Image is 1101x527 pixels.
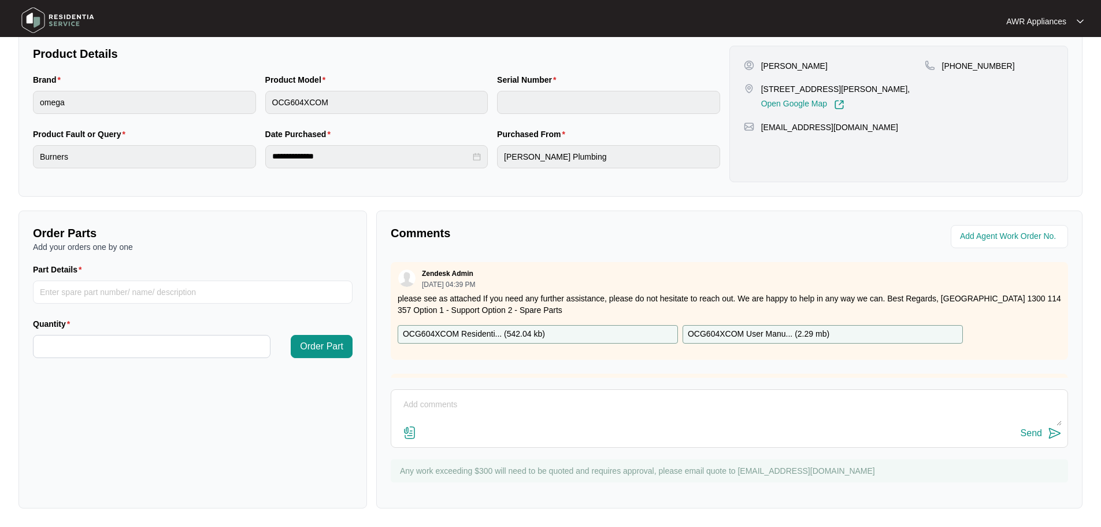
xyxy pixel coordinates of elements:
img: send-icon.svg [1048,426,1062,440]
button: Order Part [291,335,353,358]
button: Send [1021,426,1062,441]
input: Date Purchased [272,150,471,163]
input: Product Fault or Query [33,145,256,168]
div: Send [1021,428,1042,438]
img: map-pin [744,121,754,132]
label: Purchased From [497,128,570,140]
input: Quantity [34,336,270,358]
label: Serial Number [497,74,561,86]
a: Open Google Map [761,99,844,110]
img: file-attachment-doc.svg [403,426,417,440]
p: OCG604XCOM Residenti... ( 542.04 kb ) [403,328,545,341]
p: Order Parts [33,225,353,241]
p: [PHONE_NUMBER] [942,60,1015,72]
p: [STREET_ADDRESS][PERSON_NAME], [761,83,910,95]
p: OCG604XCOM User Manu... ( 2.29 mb ) [688,328,829,341]
img: user.svg [398,270,416,287]
span: Order Part [300,340,343,353]
input: Purchased From [497,145,720,168]
input: Serial Number [497,91,720,114]
p: [DATE] 04:39 PM [422,281,475,288]
img: map-pin [925,60,935,71]
input: Product Model [265,91,488,114]
label: Product Fault or Query [33,128,130,140]
img: user-pin [744,60,754,71]
label: Part Details [33,264,87,275]
p: please see as attached If you need any further assistance, please do not hesitate to reach out. W... [398,293,1061,316]
img: map-pin [744,83,754,94]
img: Link-External [834,99,844,110]
label: Product Model [265,74,331,86]
p: Comments [391,225,721,241]
input: Part Details [33,281,353,304]
p: Product Details [33,46,720,62]
p: [PERSON_NAME] [761,60,828,72]
p: Zendesk Admin [422,269,473,278]
input: Add Agent Work Order No. [960,230,1061,244]
img: dropdown arrow [1077,19,1084,24]
p: Add your orders one by one [33,241,353,253]
label: Date Purchased [265,128,335,140]
p: AWR Appliances [1006,16,1066,27]
p: Any work exceeding $300 will need to be quoted and requires approval, please email quote to [EMAI... [400,465,1062,477]
label: Brand [33,74,65,86]
p: [EMAIL_ADDRESS][DOMAIN_NAME] [761,121,898,133]
input: Brand [33,91,256,114]
label: Quantity [33,318,75,330]
img: residentia service logo [17,3,98,38]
